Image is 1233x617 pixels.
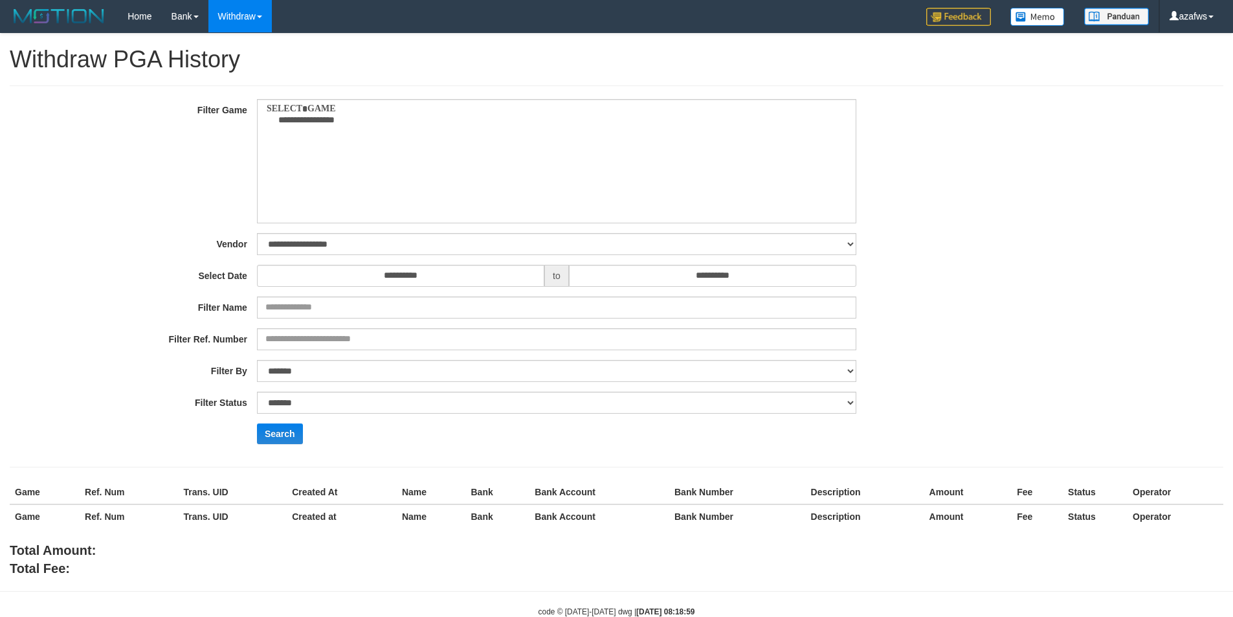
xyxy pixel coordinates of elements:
strong: [DATE] 08:18:59 [636,607,694,616]
button: Search [257,423,303,444]
th: Bank Account [529,480,669,504]
img: Feedback.jpg [926,8,991,26]
th: Status [1063,504,1127,528]
h1: Withdraw PGA History [10,47,1223,73]
th: Fee [1012,480,1063,504]
b: Total Amount: [10,543,96,557]
th: Status [1063,480,1127,504]
th: Trans. UID [178,480,287,504]
th: Created at [287,504,397,528]
th: Bank Number [669,480,806,504]
th: Name [397,504,466,528]
img: MOTION_logo.png [10,6,108,26]
th: Bank Account [529,504,669,528]
th: Name [397,480,466,504]
th: Description [806,504,924,528]
th: Ref. Num [80,480,178,504]
th: Operator [1127,480,1223,504]
img: Button%20Memo.svg [1010,8,1065,26]
th: Ref. Num [80,504,178,528]
th: Fee [1012,504,1063,528]
small: code © [DATE]-[DATE] dwg | [539,607,695,616]
th: Game [10,504,80,528]
b: Total Fee: [10,561,70,576]
th: Bank [465,480,529,504]
img: panduan.png [1084,8,1149,25]
th: Amount [924,480,1012,504]
th: Created At [287,480,397,504]
th: Trans. UID [178,504,287,528]
th: Operator [1127,504,1223,528]
th: Bank [465,504,529,528]
th: Description [806,480,924,504]
th: Game [10,480,80,504]
th: Bank Number [669,504,806,528]
span: to [544,265,569,287]
th: Amount [924,504,1012,528]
